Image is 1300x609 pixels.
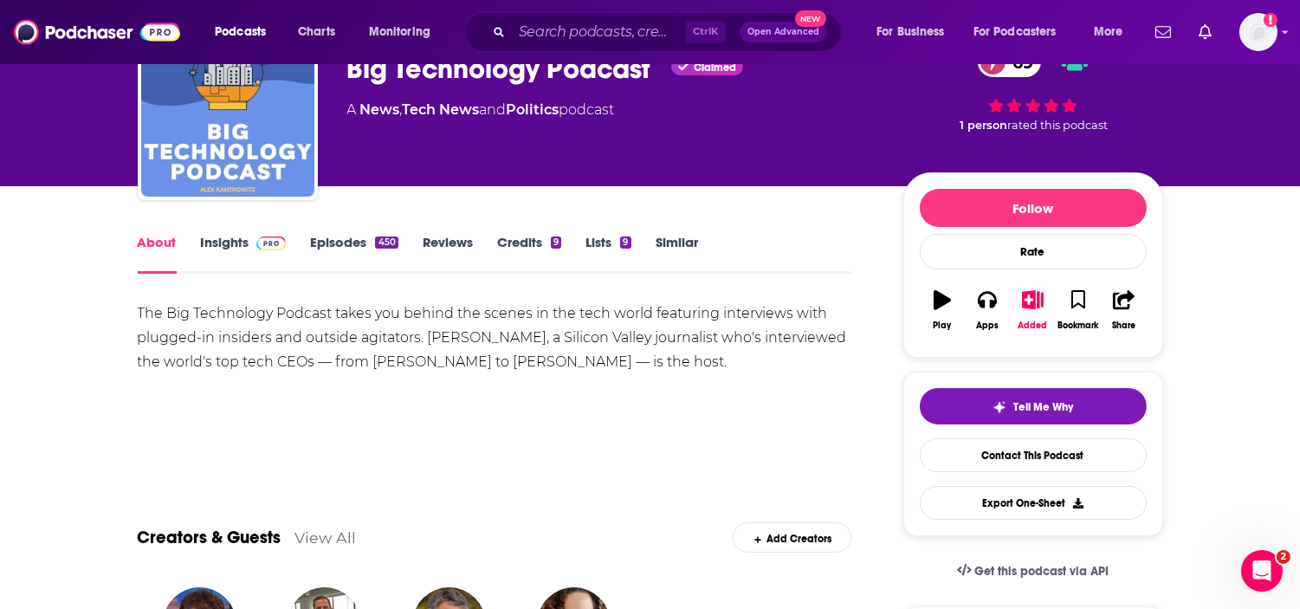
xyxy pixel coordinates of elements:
[1148,17,1178,47] a: Show notifications dropdown
[141,23,314,197] img: Big Technology Podcast
[656,234,698,274] a: Similar
[512,18,685,46] input: Search podcasts, credits, & more...
[360,101,400,118] a: News
[1019,321,1048,331] div: Added
[287,18,346,46] a: Charts
[369,20,430,44] span: Monitoring
[295,528,357,547] a: View All
[1094,20,1123,44] span: More
[1241,550,1283,592] iframe: Intercom live chat
[920,438,1147,472] a: Contact This Podcast
[1056,279,1101,341] button: Bookmark
[976,321,999,331] div: Apps
[585,234,631,274] a: Lists9
[733,522,851,553] div: Add Creators
[138,527,281,548] a: Creators & Guests
[310,234,398,274] a: Episodes450
[1013,400,1073,414] span: Tell Me Why
[1239,13,1277,51] button: Show profile menu
[1264,13,1277,27] svg: Add a profile image
[620,236,631,249] div: 9
[423,234,473,274] a: Reviews
[1239,13,1277,51] img: User Profile
[375,236,398,249] div: 450
[973,20,1057,44] span: For Podcasters
[1010,279,1055,341] button: Added
[694,63,736,72] span: Claimed
[920,189,1147,227] button: Follow
[747,28,819,36] span: Open Advanced
[256,236,287,250] img: Podchaser Pro
[1008,119,1109,132] span: rated this podcast
[215,20,266,44] span: Podcasts
[943,550,1123,593] a: Get this podcast via API
[876,20,945,44] span: For Business
[400,101,403,118] span: ,
[403,101,480,118] a: Tech News
[480,101,507,118] span: and
[1082,18,1145,46] button: open menu
[347,100,615,120] div: A podcast
[357,18,453,46] button: open menu
[740,22,827,42] button: Open AdvancedNew
[920,234,1147,269] div: Rate
[685,21,726,43] span: Ctrl K
[298,20,335,44] span: Charts
[1101,279,1146,341] button: Share
[551,236,561,249] div: 9
[1192,17,1219,47] a: Show notifications dropdown
[481,12,858,52] div: Search podcasts, credits, & more...
[201,234,287,274] a: InsightsPodchaser Pro
[1277,550,1290,564] span: 2
[1112,321,1135,331] div: Share
[14,16,180,49] img: Podchaser - Follow, Share and Rate Podcasts
[203,18,288,46] button: open menu
[920,486,1147,520] button: Export One-Sheet
[962,18,1082,46] button: open menu
[920,279,965,341] button: Play
[965,279,1010,341] button: Apps
[920,388,1147,424] button: tell me why sparkleTell Me Why
[960,119,1008,132] span: 1 person
[507,101,559,118] a: Politics
[795,10,826,27] span: New
[864,18,967,46] button: open menu
[903,36,1163,143] div: 69 1 personrated this podcast
[138,301,852,374] div: The Big Technology Podcast takes you behind the scenes in the tech world featuring interviews wit...
[138,234,177,274] a: About
[993,400,1006,414] img: tell me why sparkle
[497,234,561,274] a: Credits9
[933,321,951,331] div: Play
[974,564,1109,579] span: Get this podcast via API
[1057,321,1098,331] div: Bookmark
[1239,13,1277,51] span: Logged in as ABolliger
